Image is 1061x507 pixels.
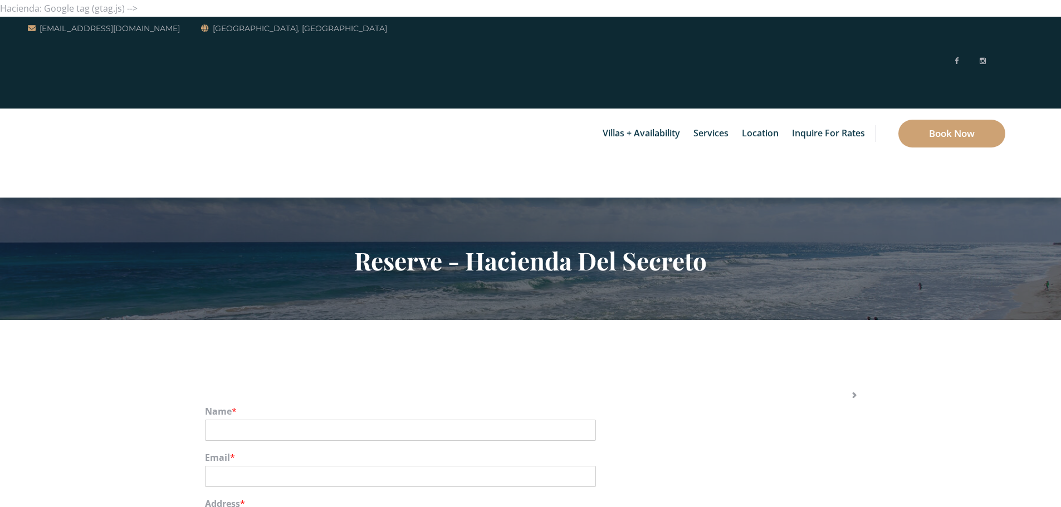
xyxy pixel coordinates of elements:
[28,22,180,35] a: [EMAIL_ADDRESS][DOMAIN_NAME]
[786,109,871,159] a: Inquire for Rates
[996,20,1005,104] img: svg%3E
[28,111,81,195] img: Awesome Logo
[205,406,857,417] label: Name
[736,109,784,159] a: Location
[688,109,734,159] a: Services
[201,22,387,35] a: [GEOGRAPHIC_DATA], [GEOGRAPHIC_DATA]
[205,452,857,464] label: Email
[205,246,857,275] h2: Reserve - Hacienda Del Secreto
[597,109,686,159] a: Villas + Availability
[898,120,1005,147] a: Book Now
